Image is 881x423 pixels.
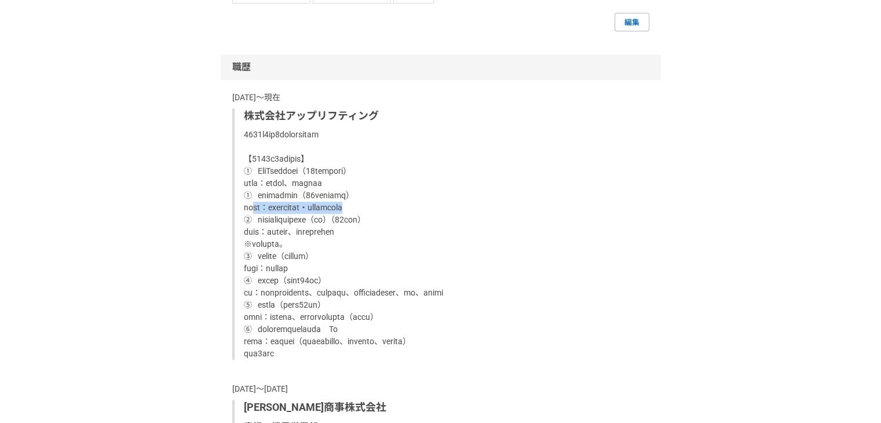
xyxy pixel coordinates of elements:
[244,108,640,124] p: 株式会社アップリフティング
[615,13,649,31] a: 編集
[221,54,661,80] div: 職歴
[244,400,640,415] p: [PERSON_NAME]商事株式会社
[232,92,649,104] p: [DATE]〜現在
[232,383,649,395] p: [DATE]〜[DATE]
[244,129,640,360] p: 4631l4ip8dolorsitam 【5143c3adipis】 ① EliTseddoei（18tempori） utla：etdol、magnaa ① enimadmin（86venia...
